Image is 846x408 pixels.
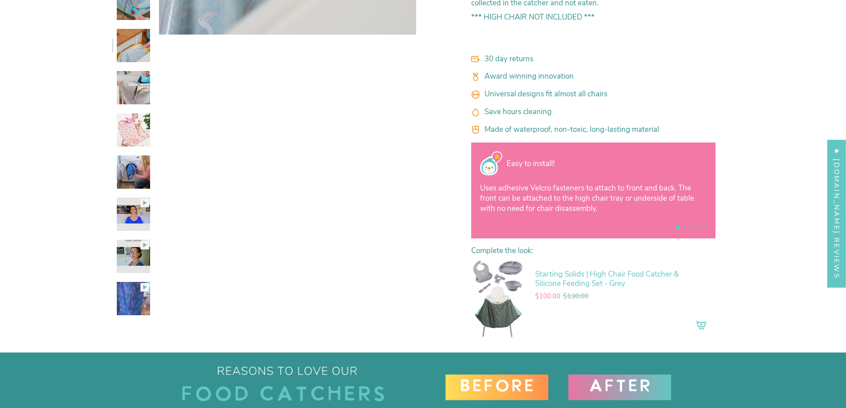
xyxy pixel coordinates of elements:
[507,158,707,169] p: Easy to install!
[535,292,560,301] span: $100.00
[684,225,689,230] button: View slide 2
[675,225,680,230] button: View slide 1
[693,225,698,230] button: View slide 3
[485,54,715,64] p: 30 day returns
[485,89,715,99] p: Universal designs fit almost all chairs
[471,12,595,22] strong: *** HIGH CHAIR NOT INCLUDED ***
[563,292,588,301] span: $130.00
[827,139,846,287] div: Click to open Judge.me floating reviews tab
[480,183,707,214] p: Uses adhesive Velcro fasteners to attach to front and back. The front can be attached to the high...
[535,270,689,301] a: Starting Solids | High Chair Food Catcher & Silicone Feeding Set - Grey $100.00$130.00
[480,151,502,175] img: Trusted by thousands of parents - Mumma's Little Helpers - High Chair Food Catcher Splat Mat
[471,259,524,339] img: Starting Solids | High Chair Food Catcher & Silicone Feeding Set - Grey
[471,246,715,256] p: Complete the look:
[485,124,715,135] p: Made of waterproof, non-toxic, long-lasting material
[702,225,707,230] button: View slide 4
[535,270,689,288] p: Starting Solids | High Chair Food Catcher & Silicone Feeding Set - Grey
[485,107,715,117] p: Save hours cleaning
[485,71,715,81] p: Award winning innovation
